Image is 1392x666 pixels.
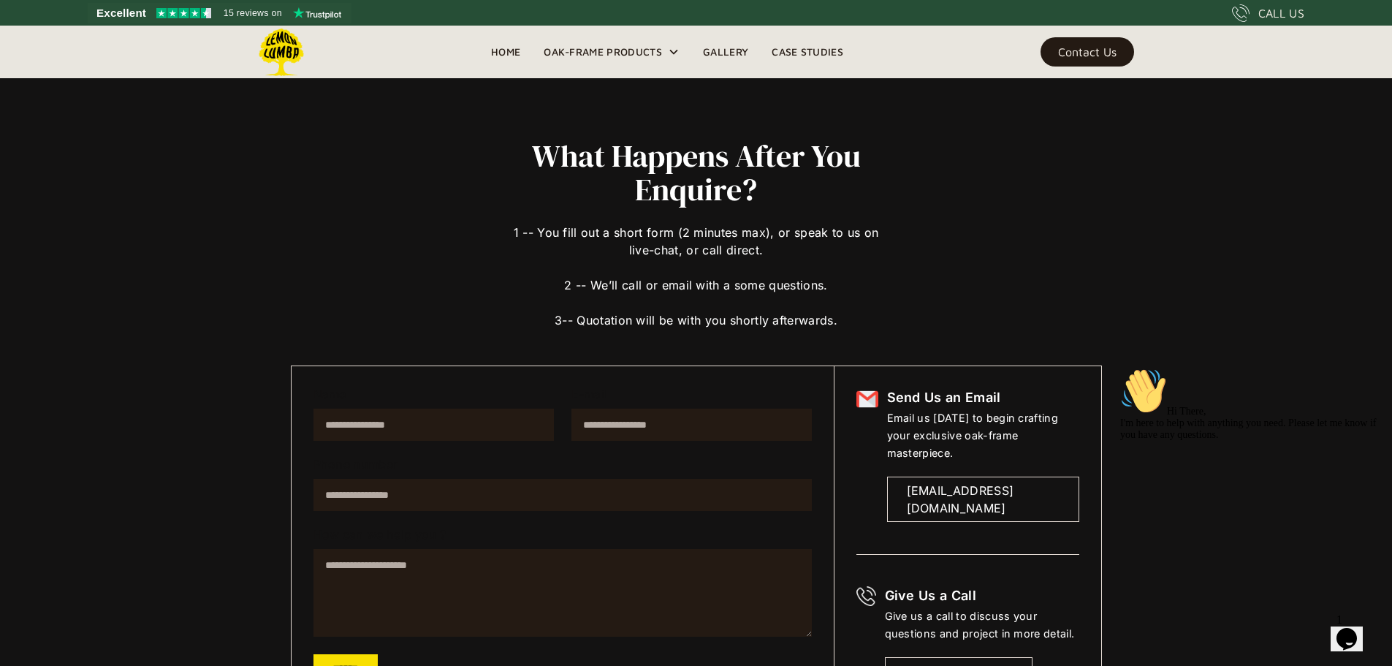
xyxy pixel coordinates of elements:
span: Excellent [96,4,146,22]
iframe: chat widget [1114,362,1377,600]
div: 👋Hi There,I'm here to help with anything you need. Please let me know if you have any questions. [6,6,269,79]
div: Email us [DATE] to begin crafting your exclusive oak-frame masterpiece. [887,409,1079,462]
a: Home [479,41,532,63]
div: Oak-Frame Products [532,26,691,78]
label: Name [313,388,554,400]
a: CALL US [1232,4,1304,22]
div: Oak-Frame Products [544,43,662,61]
h6: Give Us a Call [885,586,1079,605]
div: CALL US [1258,4,1304,22]
label: How can we help you ? [313,529,812,540]
a: See Lemon Lumba reviews on Trustpilot [88,3,351,23]
label: Phone number [313,458,812,470]
a: Case Studies [760,41,855,63]
iframe: chat widget [1331,608,1377,651]
span: Hi There, I'm here to help with anything you need. Please let me know if you have any questions. [6,44,262,78]
div: [EMAIL_ADDRESS][DOMAIN_NAME] [907,482,1060,517]
span: 15 reviews on [224,4,282,22]
div: 1 -- You fill out a short form (2 minutes max), or speak to us on live-chat, or call direct. 2 --... [508,206,885,329]
img: Trustpilot logo [293,7,341,19]
img: :wave: [6,6,53,53]
a: Gallery [691,41,760,63]
div: Give us a call to discuss your questions and project in more detail. [885,608,1079,643]
h6: Send Us an Email [887,388,1079,407]
div: Contact Us [1058,47,1117,57]
h2: What Happens After You Enquire? [508,139,885,206]
a: Contact Us [1041,37,1134,67]
label: E-mail [571,388,812,400]
img: Trustpilot 4.5 stars [156,8,211,18]
a: [EMAIL_ADDRESS][DOMAIN_NAME] [887,477,1079,522]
